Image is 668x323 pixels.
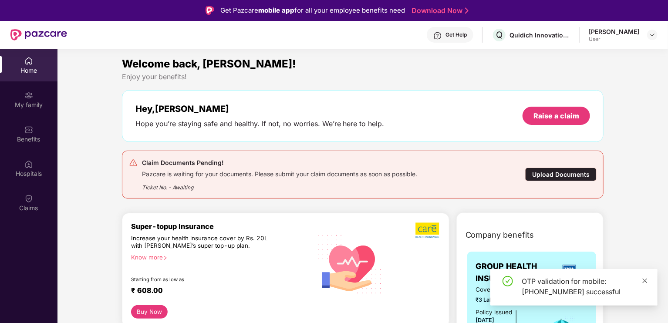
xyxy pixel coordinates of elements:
img: svg+xml;base64,PHN2ZyBpZD0iRHJvcGRvd24tMzJ4MzIiIHhtbG5zPSJodHRwOi8vd3d3LnczLm9yZy8yMDAwL3N2ZyIgd2... [649,31,656,38]
span: Welcome back, [PERSON_NAME]! [122,57,296,70]
img: svg+xml;base64,PHN2ZyB4bWxucz0iaHR0cDovL3d3dy53My5vcmcvMjAwMC9zdmciIHhtbG5zOnhsaW5rPSJodHRwOi8vd3... [311,224,389,303]
div: OTP validation for mobile: [PHONE_NUMBER] successful [522,276,647,297]
img: svg+xml;base64,PHN2ZyBpZD0iSG9zcGl0YWxzIiB4bWxucz0iaHR0cDovL3d3dy53My5vcmcvMjAwMC9zdmciIHdpZHRoPS... [24,160,33,168]
span: GROUP HEALTH INSURANCE [476,260,551,285]
img: insurerLogo [557,261,581,284]
span: check-circle [503,276,513,286]
span: Company benefits [466,229,534,241]
img: Logo [206,6,214,15]
img: svg+xml;base64,PHN2ZyBpZD0iQmVuZWZpdHMiIHhtbG5zPSJodHRwOi8vd3d3LnczLm9yZy8yMDAwL3N2ZyIgd2lkdGg9Ij... [24,125,33,134]
div: Hope you’re staying safe and healthy. If not, no worries. We’re here to help. [135,119,385,128]
div: Super-topup Insurance [131,222,311,231]
div: Know more [131,254,306,260]
div: Get Pazcare for all your employee benefits need [220,5,405,16]
div: Starting from as low as [131,276,274,283]
div: Increase your health insurance cover by Rs. 20L with [PERSON_NAME]’s super top-up plan. [131,235,274,250]
img: svg+xml;base64,PHN2ZyBpZD0iSG9tZSIgeG1sbnM9Imh0dHA6Ly93d3cudzMub3JnLzIwMDAvc3ZnIiB3aWR0aD0iMjAiIG... [24,57,33,65]
img: svg+xml;base64,PHN2ZyB4bWxucz0iaHR0cDovL3d3dy53My5vcmcvMjAwMC9zdmciIHdpZHRoPSIyNCIgaGVpZ2h0PSIyNC... [129,158,138,167]
div: [PERSON_NAME] [589,27,639,36]
span: Q [496,30,503,40]
div: Quidich Innovation Labs Private Limited [509,31,570,39]
img: svg+xml;base64,PHN2ZyBpZD0iQ2xhaW0iIHhtbG5zPSJodHRwOi8vd3d3LnczLm9yZy8yMDAwL3N2ZyIgd2lkdGg9IjIwIi... [24,194,33,203]
a: Download Now [412,6,466,15]
img: b5dec4f62d2307b9de63beb79f102df3.png [415,222,440,239]
img: svg+xml;base64,PHN2ZyBpZD0iSGVscC0zMngzMiIgeG1sbnM9Imh0dHA6Ly93d3cudzMub3JnLzIwMDAvc3ZnIiB3aWR0aD... [433,31,442,40]
span: right [163,256,168,260]
div: User [589,36,639,43]
div: Enjoy your benefits! [122,72,604,81]
button: Buy Now [131,305,168,319]
img: New Pazcare Logo [10,29,67,40]
div: Claim Documents Pending! [142,158,418,168]
div: Raise a claim [533,111,579,121]
div: Get Help [445,31,467,38]
span: ₹3 Lakhs [476,296,536,304]
img: svg+xml;base64,PHN2ZyB3aWR0aD0iMjAiIGhlaWdodD0iMjAiIHZpZXdCb3g9IjAgMCAyMCAyMCIgZmlsbD0ibm9uZSIgeG... [24,91,33,100]
div: Ticket No. - Awaiting [142,178,418,192]
div: ₹ 608.00 [131,286,303,296]
span: Cover [476,285,536,294]
img: Stroke [465,6,469,15]
strong: mobile app [258,6,294,14]
div: Upload Documents [525,168,597,181]
div: Pazcare is waiting for your documents. Please submit your claim documents as soon as possible. [142,168,418,178]
div: Policy issued [476,308,513,317]
span: close [642,278,648,284]
div: Hey, [PERSON_NAME] [135,104,385,114]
